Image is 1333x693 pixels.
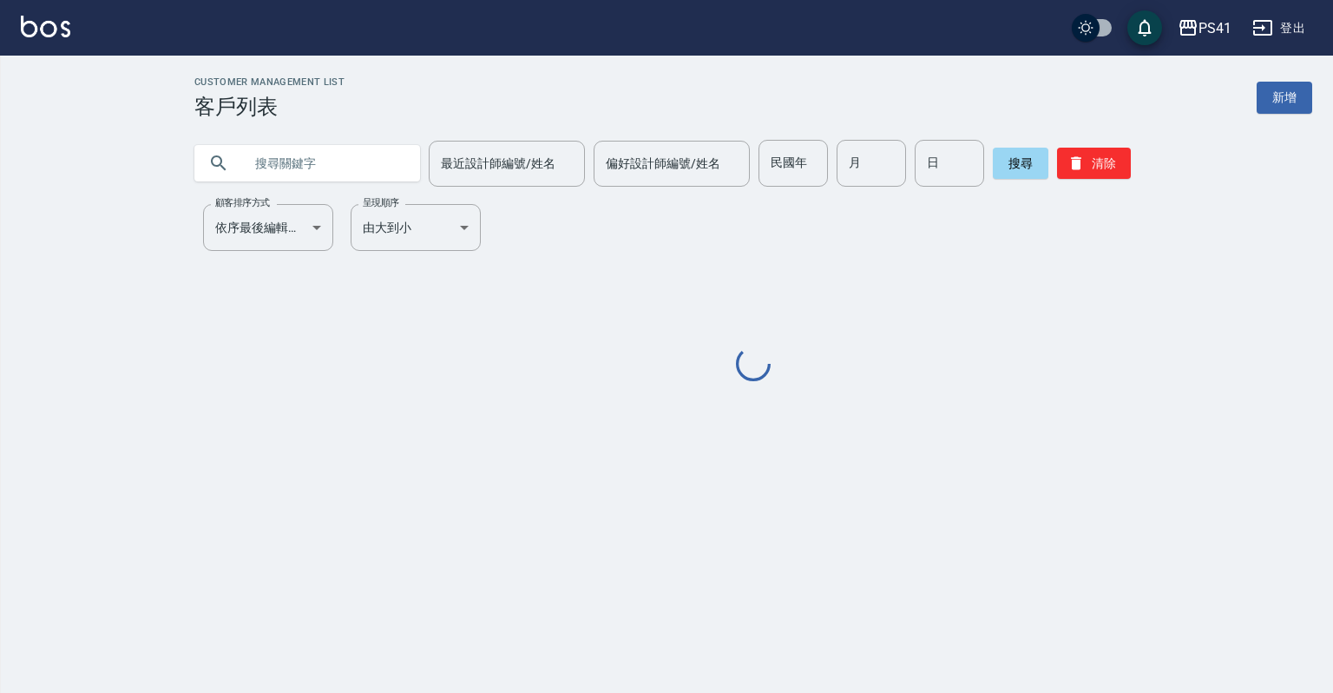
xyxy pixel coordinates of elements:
[1057,148,1131,179] button: 清除
[243,140,406,187] input: 搜尋關鍵字
[351,204,481,251] div: 由大到小
[194,95,345,119] h3: 客戶列表
[1245,12,1312,44] button: 登出
[203,204,333,251] div: 依序最後編輯時間
[1171,10,1238,46] button: PS41
[215,196,270,209] label: 顧客排序方式
[1257,82,1312,114] a: 新增
[1198,17,1231,39] div: PS41
[194,76,345,88] h2: Customer Management List
[1127,10,1162,45] button: save
[993,148,1048,179] button: 搜尋
[21,16,70,37] img: Logo
[363,196,399,209] label: 呈現順序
